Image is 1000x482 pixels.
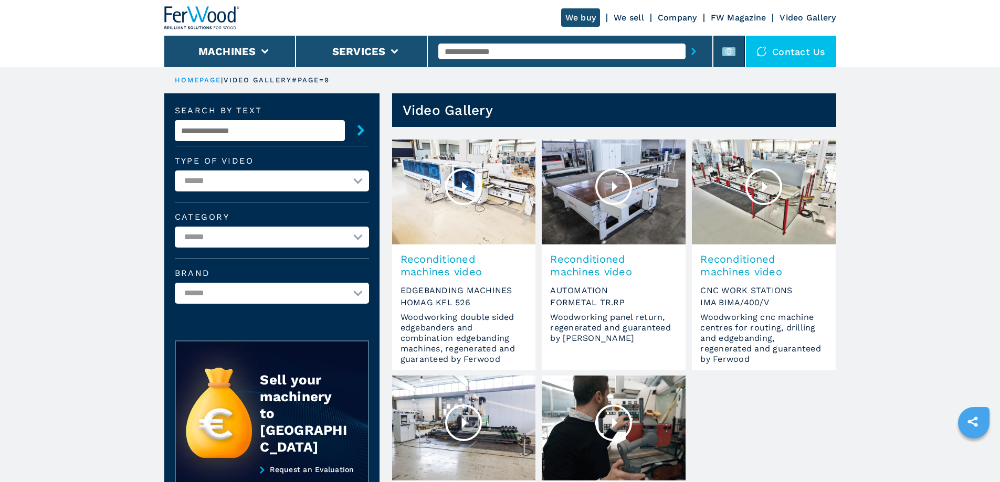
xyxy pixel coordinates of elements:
[550,284,677,296] span: AUTOMATION
[175,106,345,115] label: Search by text
[224,76,330,85] p: video gallery#page=9
[960,409,986,435] a: sharethis
[700,296,827,308] span: IMA BIMA/400/V
[955,435,992,474] iframe: Chat
[401,284,528,296] span: EDGEBANDING MACHINES
[164,6,240,29] img: Ferwood
[175,213,369,221] label: Category
[542,376,686,480] img: Institutional videos
[332,45,386,58] button: Services
[614,13,644,23] a: We sell
[780,13,836,23] a: Video Gallery
[700,284,827,296] span: CNC WORK STATIONS
[550,296,677,308] span: FORMETAL TR.RP
[700,312,827,365] span: Woodworking cnc machine centres for routing, drilling and edgebanding, regenerated and guaranteed...
[175,76,222,84] a: HOMEPAGE
[746,36,836,67] div: Contact us
[542,140,686,244] img: Reconditioned machines video
[403,102,493,119] h1: Video Gallery
[175,157,369,165] label: Type of video
[692,140,836,244] img: Reconditioned machines video
[260,371,347,455] div: Sell your machinery to [GEOGRAPHIC_DATA]
[401,312,528,365] span: Woodworking double sided edgebanders and combination edgebanding machines, regenerated and guaran...
[550,312,677,344] span: Woodworking panel return, regenerated and guaranteed by [PERSON_NAME]
[175,269,369,277] label: Brand
[550,253,677,278] span: Reconditioned machines video
[561,8,601,27] a: We buy
[221,76,223,84] span: |
[401,253,528,278] span: Reconditioned machines video
[756,46,767,57] img: Contact us
[686,39,702,63] button: submit-button
[198,45,256,58] button: Machines
[392,376,536,480] img: Reconditioned machines video
[711,13,766,23] a: FW Magazine
[658,13,697,23] a: Company
[700,253,827,278] span: Reconditioned machines video
[401,296,528,308] span: HOMAG KFL 526
[392,140,536,244] img: Reconditioned machines video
